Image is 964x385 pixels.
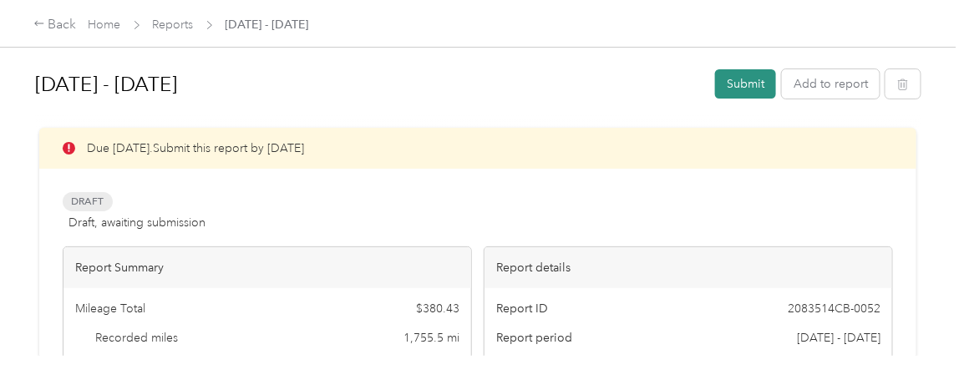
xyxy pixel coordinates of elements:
span: Recorded miles [96,329,179,347]
div: Report Summary [63,247,471,288]
span: [DATE] - [DATE] [226,16,309,33]
button: Add to report [782,69,880,99]
h1: Sep 1 - 30, 2025 [35,64,703,104]
span: Mileage Total [75,300,145,317]
span: $ 380.43 [416,300,459,317]
div: Due [DATE]. Submit this report by [DATE] [39,128,916,169]
span: Report ID [496,300,548,317]
a: Reports [153,18,194,32]
span: Draft [63,192,113,211]
span: 1,755.5 mi [403,329,459,347]
a: Home [89,18,121,32]
button: Submit [715,69,776,99]
div: Report details [485,247,892,288]
span: Draft, awaiting submission [68,214,205,231]
span: 2083514CB-0052 [788,300,880,317]
span: Report period [496,329,572,347]
span: [DATE] - [DATE] [797,329,880,347]
iframe: Everlance-gr Chat Button Frame [870,291,964,385]
div: Back [33,15,77,35]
